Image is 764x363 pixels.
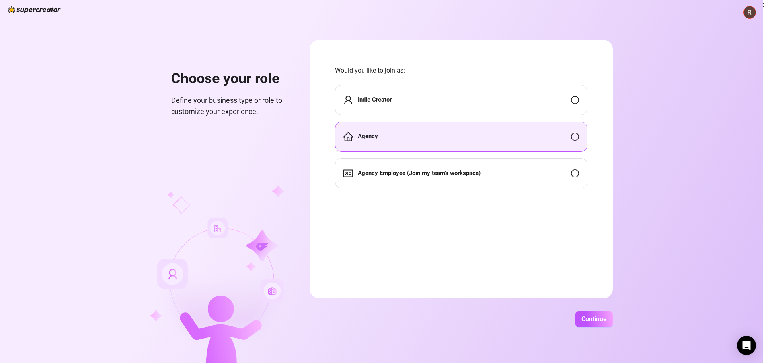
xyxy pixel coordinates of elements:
button: Continue [575,311,613,327]
h1: Choose your role [171,70,290,88]
img: ACg8ocI9qrT9LxzFsbpt9jXk2Wbshv2fOOV11xpV_FhGKihRwhHjBQ=s96-c [744,6,756,18]
span: home [343,132,353,141]
div: Open Intercom Messenger [737,336,756,355]
img: logo [8,6,61,13]
span: Continue [581,315,607,323]
span: info-circle [571,96,579,104]
strong: Indie Creator [358,96,392,103]
span: info-circle [571,133,579,141]
strong: Agency Employee (Join my team's workspace) [358,169,481,177]
span: info-circle [571,169,579,177]
span: Would you like to join as: [335,65,587,75]
span: Define your business type or role to customize your experience. [171,95,290,118]
span: user [343,95,353,105]
strong: Agency [358,133,378,140]
span: idcard [343,169,353,178]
